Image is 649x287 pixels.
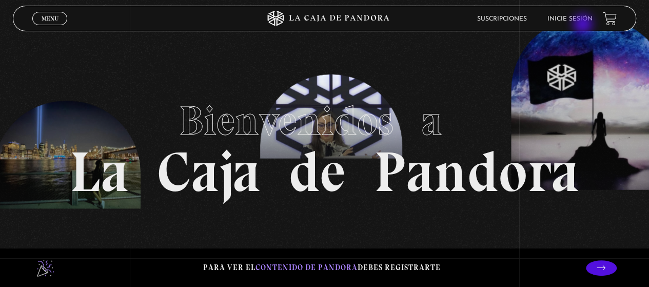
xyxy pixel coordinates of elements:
a: Suscripciones [477,16,527,22]
span: Bienvenidos a [179,96,470,145]
h1: La Caja de Pandora [70,87,579,200]
p: Para ver el debes registrarte [203,261,441,275]
span: Menu [42,15,58,22]
span: Cerrar [38,24,62,31]
a: View your shopping cart [603,12,617,26]
span: contenido de Pandora [255,263,358,272]
a: Inicie sesión [547,16,593,22]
